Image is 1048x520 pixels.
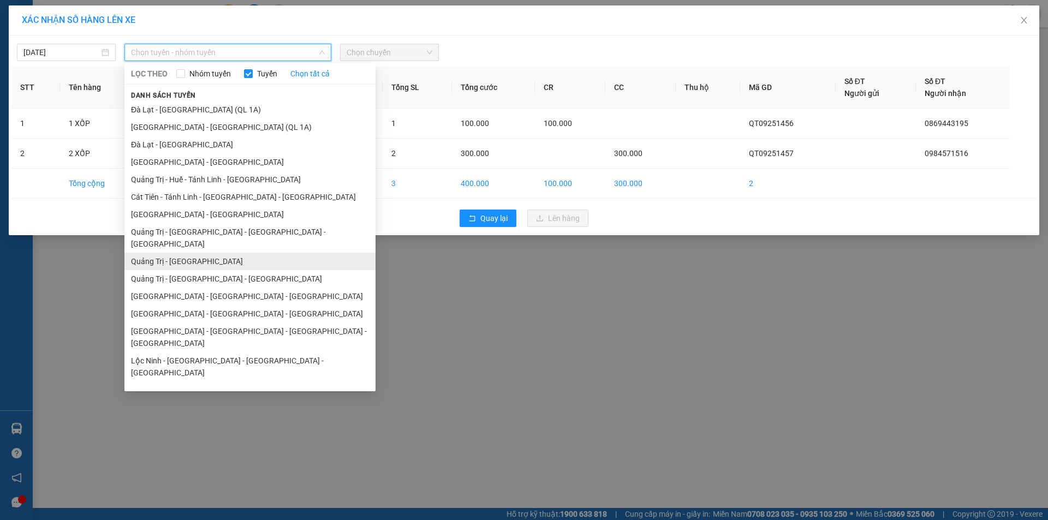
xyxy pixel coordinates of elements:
[22,15,135,25] span: XÁC NHẬN SỐ HÀNG LÊN XE
[60,169,142,199] td: Tổng cộng
[4,12,82,36] p: Gửi:
[124,91,203,100] span: Danh sách tuyến
[535,67,605,109] th: CR
[391,119,396,128] span: 1
[749,119,794,128] span: QT09251456
[461,119,489,128] span: 100.000
[3,74,38,86] span: Thu hộ:
[131,68,168,80] span: LỌC THEO
[383,67,452,109] th: Tổng SL
[60,67,142,109] th: Tên hàng
[40,74,46,86] span: 0
[84,45,104,56] span: Giao:
[124,153,376,171] li: [GEOGRAPHIC_DATA] - [GEOGRAPHIC_DATA]
[131,44,325,61] span: Chọn tuyến - nhóm tuyến
[124,223,376,253] li: Quảng Trị - [GEOGRAPHIC_DATA] - [GEOGRAPHIC_DATA] - [GEOGRAPHIC_DATA]
[22,60,28,72] span: 0
[452,169,535,199] td: 400.000
[925,77,945,86] span: Số ĐT
[740,169,836,199] td: 2
[60,139,142,169] td: 2 XỐP
[124,171,376,188] li: Quảng Trị - Huế - Tánh Linh - [GEOGRAPHIC_DATA]
[468,214,476,223] span: rollback
[4,12,82,36] span: VP 330 [PERSON_NAME]
[319,49,325,56] span: down
[614,149,642,158] span: 300.000
[605,67,676,109] th: CC
[925,149,968,158] span: 0984571516
[4,39,40,49] span: Lấy:
[452,67,535,109] th: Tổng cước
[124,352,376,381] li: Lộc Ninh - [GEOGRAPHIC_DATA] - [GEOGRAPHIC_DATA] - [GEOGRAPHIC_DATA]
[124,101,376,118] li: Đà Lạt - [GEOGRAPHIC_DATA] (QL 1A)
[740,67,836,109] th: Mã GD
[527,210,588,227] button: uploadLên hàng
[60,109,142,139] td: 1 XỐP
[124,118,376,136] li: [GEOGRAPHIC_DATA] - [GEOGRAPHIC_DATA] (QL 1A)
[124,322,376,352] li: [GEOGRAPHIC_DATA] - [GEOGRAPHIC_DATA] - [GEOGRAPHIC_DATA] - [GEOGRAPHIC_DATA]
[383,169,452,199] td: 3
[21,38,40,50] span: ĐẠT
[11,109,60,139] td: 1
[11,67,60,109] th: STT
[290,68,330,80] a: Chọn tất cả
[84,6,135,30] span: VP An Sương
[84,6,159,30] p: Nhận:
[124,288,376,305] li: [GEOGRAPHIC_DATA] - [GEOGRAPHIC_DATA] - [GEOGRAPHIC_DATA]
[124,253,376,270] li: Quảng Trị - [GEOGRAPHIC_DATA]
[461,149,489,158] span: 300.000
[84,32,144,44] span: 0984571516
[253,68,282,80] span: Tuyến
[391,149,396,158] span: 2
[3,60,19,72] span: CR:
[124,136,376,153] li: Đà Lạt - [GEOGRAPHIC_DATA]
[185,68,235,80] span: Nhóm tuyến
[46,60,85,72] span: 300.000
[124,305,376,322] li: [GEOGRAPHIC_DATA] - [GEOGRAPHIC_DATA] - [GEOGRAPHIC_DATA]
[28,60,44,72] span: CC:
[124,206,376,223] li: [GEOGRAPHIC_DATA] - [GEOGRAPHIC_DATA]
[676,67,740,109] th: Thu hộ
[23,46,99,58] input: 14/09/2025
[1009,5,1039,36] button: Close
[124,188,376,206] li: Cát Tiên - Tánh Linh - [GEOGRAPHIC_DATA] - [GEOGRAPHIC_DATA]
[124,270,376,288] li: Quảng Trị - [GEOGRAPHIC_DATA] - [GEOGRAPHIC_DATA]
[749,149,794,158] span: QT09251457
[925,89,966,98] span: Người nhận
[124,381,376,399] li: [GEOGRAPHIC_DATA] - [GEOGRAPHIC_DATA] - [GEOGRAPHIC_DATA]
[544,119,572,128] span: 100.000
[535,169,605,199] td: 100.000
[347,44,432,61] span: Chọn chuyến
[605,169,676,199] td: 300.000
[844,89,879,98] span: Người gửi
[1020,16,1028,25] span: close
[844,77,865,86] span: Số ĐT
[11,139,60,169] td: 2
[480,212,508,224] span: Quay lại
[460,210,516,227] button: rollbackQuay lại
[925,119,968,128] span: 0869443195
